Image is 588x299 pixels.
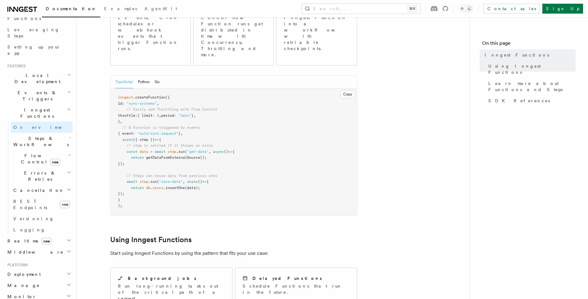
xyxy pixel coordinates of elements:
[176,149,185,154] span: .run
[181,131,183,136] span: ,
[178,113,191,118] span: "1min"
[5,104,73,122] button: Inngest Functions
[408,6,417,12] kbd: ⌘K
[104,6,137,11] span: Examples
[488,80,576,93] span: Learn more about Functions and Steps
[11,224,73,235] a: Logging
[118,95,133,99] span: inngest
[5,271,41,277] span: Deployment
[42,2,100,17] a: Documentation
[165,95,170,99] span: ({
[163,186,185,190] span: .insertOne
[486,78,576,95] a: Learn more about Functions and Steps
[202,179,206,184] span: =>
[150,186,152,190] span: .
[159,113,161,118] span: ,
[5,64,26,69] span: Features
[11,135,69,148] span: Steps & Workflows
[5,107,67,119] span: Inngest Functions
[5,235,73,246] button: Realtimenew
[228,149,232,154] span: =>
[159,179,183,184] span: "save-data"
[140,179,148,184] span: step
[60,201,70,208] span: new
[185,149,187,154] span: (
[144,6,177,11] span: AgentKit
[243,283,349,295] p: Schedule Functions that run in the future.
[118,131,133,136] span: { event
[7,44,60,56] span: Setting up your app
[5,249,64,255] span: Middleware
[127,107,217,112] span: // Easily add Throttling with Flow Control
[128,275,196,281] h2: Background jobs
[5,238,52,244] span: Realtime
[5,282,40,288] span: Manage
[187,179,198,184] span: async
[157,179,159,184] span: (
[110,235,192,244] a: Using Inngest Functions
[5,122,73,235] div: Inngest Functions
[232,149,235,154] span: {
[118,113,135,118] span: throttle
[5,263,28,267] span: Platform
[127,101,157,106] span: "sync-systems"
[155,137,159,142] span: =>
[5,72,67,85] span: Local Development
[284,8,350,52] p: Transform your Inngest Function into a workflow with retriable checkpoints.
[135,113,137,118] span: :
[5,280,73,291] button: Manage
[5,269,73,280] button: Deployment
[100,2,141,17] a: Examples
[122,137,133,142] span: async
[482,40,576,49] h4: On this page
[118,204,122,208] span: );
[191,113,194,118] span: }
[118,101,122,106] span: id
[13,227,45,232] span: Logging
[152,186,163,190] span: syncs
[122,125,200,130] span: // A Function is triggered by events
[157,113,159,118] span: 3
[110,249,357,258] p: Start using Inngest Functions by using the pattern that fits your use case:
[11,187,64,193] span: Cancellation
[155,76,160,88] button: Go
[159,137,161,142] span: {
[5,24,73,41] a: Leveraging Steps
[11,153,68,165] span: Flow Control
[174,113,176,118] span: :
[133,95,165,99] span: .createFunction
[187,149,209,154] span: "get-data"
[118,8,183,52] p: A list of Events, Cron schedules or webhook events that trigger Function runs.
[198,179,202,184] span: ()
[213,149,224,154] span: async
[161,113,174,118] span: period
[127,179,137,184] span: await
[488,98,550,104] span: SDK References
[140,149,148,154] span: data
[127,143,213,148] span: // step is retried if it throws an error
[5,90,67,102] span: Events & Triggers
[183,179,185,184] span: ,
[11,170,67,182] span: Errors & Retries
[488,63,576,75] span: Using Inngest Functions
[146,186,150,190] span: db
[11,196,73,213] a: REST Endpointsnew
[127,149,137,154] span: const
[118,192,124,196] span: });
[485,52,549,58] span: Inngest Functions
[13,125,77,130] span: Overview
[168,149,176,154] span: step
[120,119,122,124] span: ,
[155,149,165,154] span: await
[141,2,181,17] a: AgentKit
[486,61,576,78] a: Using Inngest Functions
[252,275,322,281] h2: Delayed Functions
[138,76,150,88] button: Python
[7,27,60,38] span: Leveraging Steps
[200,155,206,160] span: ();
[206,179,209,184] span: {
[13,216,54,221] span: Versioning
[127,174,217,178] span: // Steps can reuse data from previous ones
[11,185,73,196] button: Cancellation
[483,4,540,14] a: Contact sales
